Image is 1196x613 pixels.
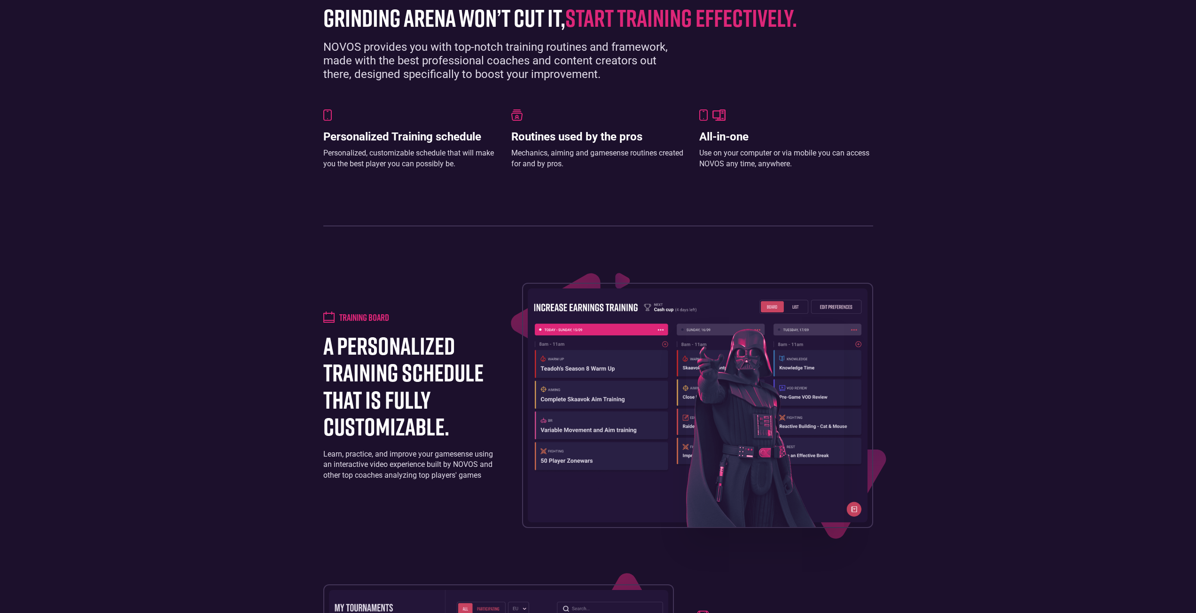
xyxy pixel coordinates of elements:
[323,332,499,440] h1: a personalized training schedule that is fully customizable.
[699,130,873,144] h3: All-in-one
[699,148,873,169] div: Use on your computer or via mobile you can access NOVOS any time, anywhere.
[323,148,497,169] div: Personalized, customizable schedule that will make you the best player you can possibly be.
[323,4,859,31] h1: grinding arena won’t cut it,
[323,40,685,81] div: NOVOS provides you with top-notch training routines and framework, made with the best professiona...
[565,3,797,32] span: start training effectively.
[323,130,497,144] h3: Personalized Training schedule
[511,148,685,169] div: Mechanics, aiming and gamesense routines created for and by pros.
[339,311,389,323] h4: Training board
[511,130,685,144] h3: Routines used by the pros
[323,449,499,481] div: Learn, practice, and improve your gamesense using an interactive video experience built by NOVOS ...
